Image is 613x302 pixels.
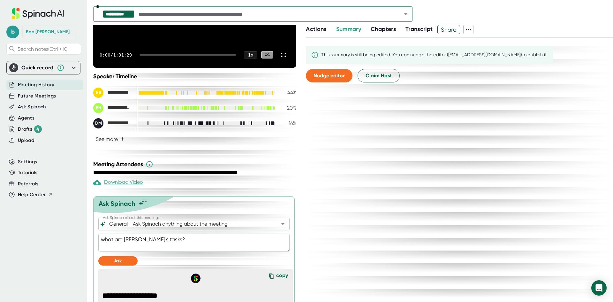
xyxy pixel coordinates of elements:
[93,73,296,80] div: Speaker Timeline
[6,26,19,38] span: b
[280,120,296,126] div: 16 %
[280,89,296,96] div: 44 %
[438,24,460,35] span: Share
[34,125,42,133] div: 4
[336,25,361,34] button: Summary
[114,258,122,264] span: Ask
[18,191,46,198] span: Help Center
[93,134,127,145] button: See more+
[100,52,132,58] div: 0:00 / 1:31:29
[99,200,135,207] div: Ask Spinach
[591,280,607,296] div: Open Intercom Messenger
[405,26,433,33] span: Transcript
[108,220,269,228] input: What can we do to help?
[321,52,548,58] div: This summary is still being edited. You can nudge the editor ([EMAIL_ADDRESS][DOMAIN_NAME]) to pu...
[278,220,287,228] button: Open
[18,158,37,166] button: Settings
[98,234,290,252] textarea: what are [PERSON_NAME]'s tasks?
[371,26,396,33] span: Chapters
[120,136,125,142] span: +
[401,10,410,19] button: Open
[18,191,53,198] button: Help Center
[18,125,42,133] div: Drafts
[437,25,460,34] button: Share
[405,25,433,34] button: Transcript
[336,26,361,33] span: Summary
[18,103,46,111] button: Ask Spinach
[93,179,143,187] div: Download Video
[306,26,326,33] span: Actions
[98,256,138,266] button: Ask
[26,29,70,35] div: Bea van den Heuvel
[306,25,326,34] button: Actions
[280,105,296,111] div: 20 %
[18,114,34,122] button: Agents
[93,103,103,113] div: BH
[261,51,273,58] div: CC
[244,51,257,58] div: 1 x
[18,169,37,176] button: Tutorials
[358,69,400,82] button: Claim Host
[18,125,42,133] button: Drafts 4
[18,46,67,52] span: Search notes (Ctrl + K)
[18,92,56,100] button: Future Meetings
[21,65,54,71] div: Quick record
[93,160,298,168] div: Meeting Attendees
[276,272,288,281] div: copy
[93,118,103,128] div: DM
[18,81,54,89] button: Meeting History
[306,69,352,82] button: Nudge editor
[93,103,132,113] div: Bea van den Heuvel
[314,73,345,79] span: Nudge editor
[18,180,38,188] button: Referrals
[18,137,34,144] button: Upload
[9,61,78,74] div: Quick record
[366,72,392,80] span: Claim Host
[371,25,396,34] button: Chapters
[93,88,103,98] div: RB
